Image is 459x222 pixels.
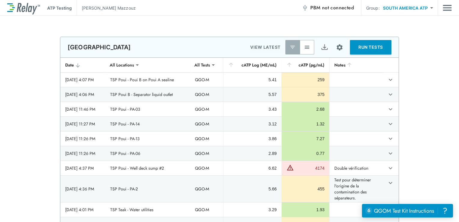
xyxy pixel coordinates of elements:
[336,44,343,51] img: Settings Icon
[228,91,277,97] div: 5.57
[366,5,380,11] p: Group:
[385,89,396,100] button: expand row
[190,87,223,102] td: QGO-M
[190,72,223,87] td: QGO-M
[287,77,324,83] div: 259
[287,207,324,213] div: 1.93
[302,5,308,11] img: Offline Icon
[322,4,354,11] span: not connected
[65,91,101,97] div: [DATE] 4:06 PM
[105,202,190,217] td: TSP Teak - Water utilities
[105,131,190,146] td: TSP Poui - PA-13
[385,163,396,173] button: expand row
[290,44,296,50] img: Latest
[105,161,190,175] td: TSP Poui - Well deck sump #2
[299,2,356,14] button: PBM not connected
[334,61,379,69] div: Notes
[286,61,324,69] div: cATP (pg/mL)
[228,136,277,142] div: 3.86
[65,121,101,127] div: [DATE] 11:27 PM
[443,2,452,14] img: Drawer Icon
[295,165,324,171] div: 4174
[65,186,101,192] div: [DATE] 4:36 PM
[65,106,101,112] div: [DATE] 11:46 PM
[310,4,354,12] span: PBM
[190,161,223,175] td: QGO-M
[287,106,324,112] div: 2.68
[228,77,277,83] div: 5.41
[68,44,131,51] p: [GEOGRAPHIC_DATA]
[287,121,324,127] div: 1.32
[385,178,396,188] button: expand row
[304,44,310,50] img: View All
[105,59,138,71] div: All Locations
[65,165,101,171] div: [DATE] 4:37 PM
[228,165,277,171] div: 6.62
[287,136,324,142] div: 7.27
[190,146,223,161] td: QGO-M
[362,204,453,217] iframe: Resource center
[105,117,190,131] td: TSP Poui - PA-14
[190,202,223,217] td: QGO-M
[190,59,214,71] div: All Tests
[228,61,277,69] div: cATP Log (ME/mL)
[228,106,277,112] div: 3.43
[190,117,223,131] td: QGO-M
[329,176,384,202] td: Test pour déterminer l'origine de la contamination des séparateurs.
[105,146,190,161] td: TSP Poui - PA-06
[287,91,324,97] div: 375
[385,104,396,114] button: expand row
[287,186,324,192] div: 455
[385,134,396,144] button: expand row
[228,150,277,156] div: 2.89
[228,121,277,127] div: 3.12
[190,102,223,116] td: QGO-M
[287,150,324,156] div: 0.77
[65,77,101,83] div: [DATE] 4:07 PM
[250,44,281,51] p: VIEW LATEST
[65,207,101,213] div: [DATE] 4:01 PM
[190,131,223,146] td: QGO-M
[329,161,384,175] td: Double vérification
[228,207,277,213] div: 3.29
[385,75,396,85] button: expand row
[105,176,190,202] td: TSP Poui - PA-2
[190,176,223,202] td: QGO-M
[65,150,101,156] div: [DATE] 11:26 PM
[443,2,452,14] button: Main menu
[317,40,332,54] button: Export
[228,186,277,192] div: 5.66
[385,119,396,129] button: expand row
[105,102,190,116] td: TSP Poui - PA-03
[287,164,294,171] img: Warning
[7,2,40,14] img: LuminUltra Relay
[105,72,190,87] td: TSP Poui - Poui B on Poui A sealine
[82,5,136,11] p: [PERSON_NAME] Mazzouz
[385,148,396,159] button: expand row
[65,136,101,142] div: [DATE] 11:26 PM
[321,44,328,51] img: Export Icon
[350,40,391,54] button: RUN TESTS
[332,39,348,55] button: Site setup
[105,87,190,102] td: TSP Poui B - Separator liquid outlet
[60,58,105,72] th: Date
[47,5,72,11] p: ATP Testing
